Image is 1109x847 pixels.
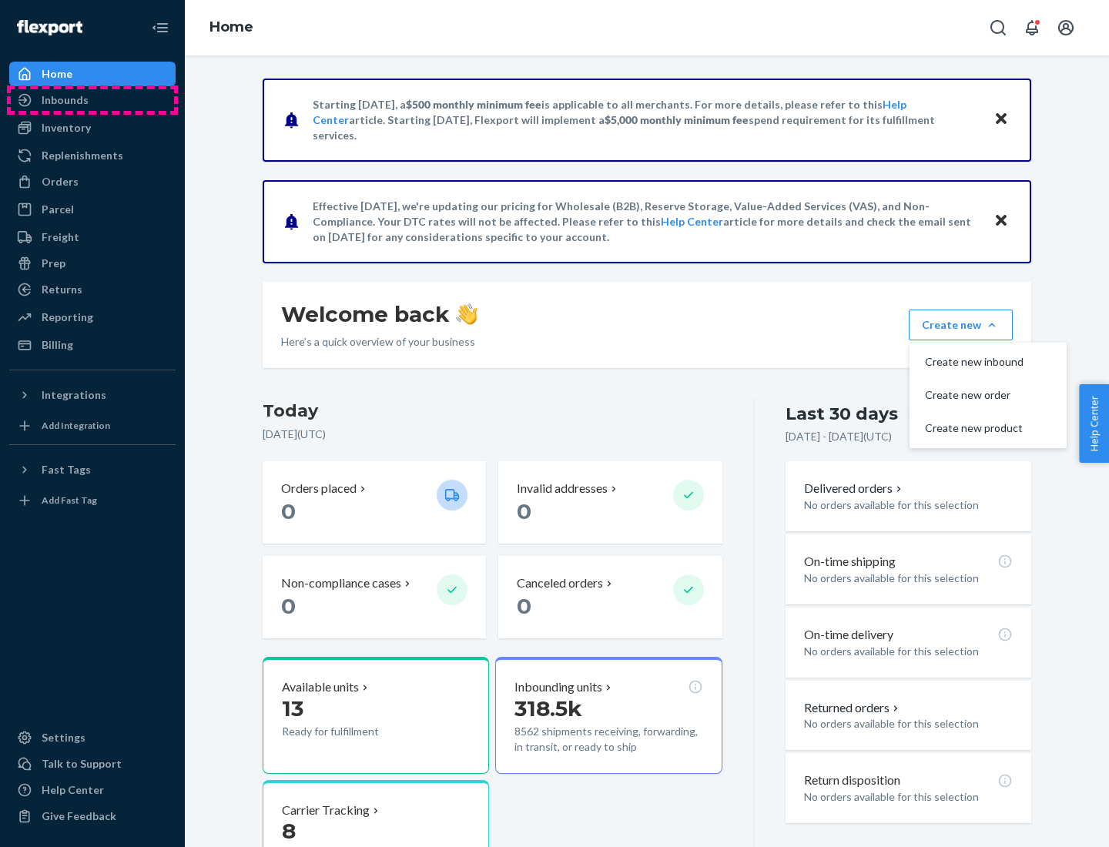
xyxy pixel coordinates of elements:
[925,357,1024,367] span: Create new inbound
[517,498,531,524] span: 0
[282,695,303,721] span: 13
[42,387,106,403] div: Integrations
[909,310,1013,340] button: Create newCreate new inboundCreate new orderCreate new product
[9,413,176,438] a: Add Integration
[804,553,896,571] p: On-time shipping
[9,333,176,357] a: Billing
[42,282,82,297] div: Returns
[281,498,296,524] span: 0
[804,716,1013,731] p: No orders available for this selection
[983,12,1014,43] button: Open Search Box
[804,626,893,644] p: On-time delivery
[263,399,722,423] h3: Today
[42,310,93,325] div: Reporting
[42,202,74,217] div: Parcel
[42,730,85,745] div: Settings
[42,494,97,507] div: Add Fast Tag
[9,457,176,482] button: Fast Tags
[9,305,176,330] a: Reporting
[9,251,176,276] a: Prep
[786,402,898,426] div: Last 30 days
[145,12,176,43] button: Close Navigation
[804,699,902,717] button: Returned orders
[804,571,1013,586] p: No orders available for this selection
[804,789,1013,805] p: No orders available for this selection
[42,808,116,824] div: Give Feedback
[498,556,722,638] button: Canceled orders 0
[605,113,749,126] span: $5,000 monthly minimum fee
[42,256,65,271] div: Prep
[17,20,82,35] img: Flexport logo
[281,574,401,592] p: Non-compliance cases
[517,574,603,592] p: Canceled orders
[804,497,1013,513] p: No orders available for this selection
[42,462,91,477] div: Fast Tags
[197,5,266,50] ol: breadcrumbs
[406,98,541,111] span: $500 monthly minimum fee
[9,197,176,222] a: Parcel
[209,18,253,35] a: Home
[495,657,722,774] button: Inbounding units318.5k8562 shipments receiving, forwarding, in transit, or ready to ship
[9,115,176,140] a: Inventory
[313,199,979,245] p: Effective [DATE], we're updating our pricing for Wholesale (B2B), Reserve Storage, Value-Added Se...
[281,593,296,619] span: 0
[913,379,1064,412] button: Create new order
[42,337,73,353] div: Billing
[9,804,176,829] button: Give Feedback
[9,62,176,86] a: Home
[263,657,489,774] button: Available units13Ready for fulfillment
[786,429,892,444] p: [DATE] - [DATE] ( UTC )
[263,556,486,638] button: Non-compliance cases 0
[42,419,110,432] div: Add Integration
[514,678,602,696] p: Inbounding units
[804,480,905,497] button: Delivered orders
[42,148,123,163] div: Replenishments
[456,303,477,325] img: hand-wave emoji
[9,88,176,112] a: Inbounds
[1017,12,1047,43] button: Open notifications
[282,802,370,819] p: Carrier Tracking
[804,644,1013,659] p: No orders available for this selection
[42,782,104,798] div: Help Center
[514,695,582,721] span: 318.5k
[42,92,89,108] div: Inbounds
[9,143,176,168] a: Replenishments
[913,346,1064,379] button: Create new inbound
[925,423,1024,434] span: Create new product
[1079,384,1109,463] button: Help Center
[991,210,1011,233] button: Close
[263,461,486,544] button: Orders placed 0
[9,725,176,750] a: Settings
[42,756,122,772] div: Talk to Support
[498,461,722,544] button: Invalid addresses 0
[9,778,176,802] a: Help Center
[9,752,176,776] a: Talk to Support
[9,277,176,302] a: Returns
[661,215,723,228] a: Help Center
[263,427,722,442] p: [DATE] ( UTC )
[1050,12,1081,43] button: Open account menu
[9,383,176,407] button: Integrations
[282,818,296,844] span: 8
[281,334,477,350] p: Here’s a quick overview of your business
[804,772,900,789] p: Return disposition
[281,300,477,328] h1: Welcome back
[42,120,91,136] div: Inventory
[42,66,72,82] div: Home
[991,109,1011,131] button: Close
[9,169,176,194] a: Orders
[42,229,79,245] div: Freight
[9,225,176,249] a: Freight
[925,390,1024,400] span: Create new order
[9,488,176,513] a: Add Fast Tag
[517,480,608,497] p: Invalid addresses
[313,97,979,143] p: Starting [DATE], a is applicable to all merchants. For more details, please refer to this article...
[517,593,531,619] span: 0
[281,480,357,497] p: Orders placed
[282,678,359,696] p: Available units
[282,724,424,739] p: Ready for fulfillment
[514,724,702,755] p: 8562 shipments receiving, forwarding, in transit, or ready to ship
